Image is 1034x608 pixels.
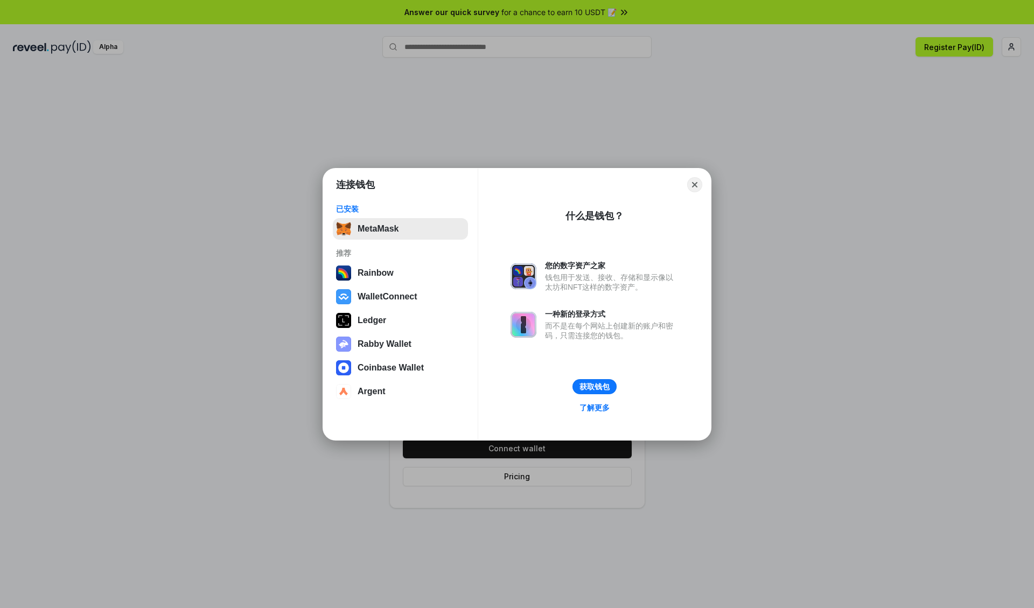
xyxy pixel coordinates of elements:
[336,384,351,399] img: svg+xml,%3Csvg%20width%3D%2228%22%20height%3D%2228%22%20viewBox%3D%220%200%2028%2028%22%20fill%3D...
[573,401,616,415] a: 了解更多
[545,321,679,340] div: 而不是在每个网站上创建新的账户和密码，只需连接您的钱包。
[333,262,468,284] button: Rainbow
[336,289,351,304] img: svg+xml,%3Csvg%20width%3D%2228%22%20height%3D%2228%22%20viewBox%3D%220%200%2028%2028%22%20fill%3D...
[333,218,468,240] button: MetaMask
[687,177,702,192] button: Close
[358,316,386,325] div: Ledger
[358,268,394,278] div: Rainbow
[333,333,468,355] button: Rabby Wallet
[511,312,536,338] img: svg+xml,%3Csvg%20xmlns%3D%22http%3A%2F%2Fwww.w3.org%2F2000%2Fsvg%22%20fill%3D%22none%22%20viewBox...
[545,261,679,270] div: 您的数字资产之家
[545,272,679,292] div: 钱包用于发送、接收、存储和显示像以太坊和NFT这样的数字资产。
[333,357,468,379] button: Coinbase Wallet
[336,221,351,236] img: svg+xml,%3Csvg%20fill%3D%22none%22%20height%3D%2233%22%20viewBox%3D%220%200%2035%2033%22%20width%...
[545,309,679,319] div: 一种新的登录方式
[579,403,610,413] div: 了解更多
[565,209,624,222] div: 什么是钱包？
[358,292,417,302] div: WalletConnect
[336,265,351,281] img: svg+xml,%3Csvg%20width%3D%22120%22%20height%3D%22120%22%20viewBox%3D%220%200%20120%20120%22%20fil...
[511,263,536,289] img: svg+xml,%3Csvg%20xmlns%3D%22http%3A%2F%2Fwww.w3.org%2F2000%2Fsvg%22%20fill%3D%22none%22%20viewBox...
[333,381,468,402] button: Argent
[358,339,411,349] div: Rabby Wallet
[358,387,386,396] div: Argent
[336,313,351,328] img: svg+xml,%3Csvg%20xmlns%3D%22http%3A%2F%2Fwww.w3.org%2F2000%2Fsvg%22%20width%3D%2228%22%20height%3...
[336,178,375,191] h1: 连接钱包
[336,360,351,375] img: svg+xml,%3Csvg%20width%3D%2228%22%20height%3D%2228%22%20viewBox%3D%220%200%2028%2028%22%20fill%3D...
[572,379,617,394] button: 获取钱包
[579,382,610,392] div: 获取钱包
[333,286,468,308] button: WalletConnect
[333,310,468,331] button: Ledger
[336,337,351,352] img: svg+xml,%3Csvg%20xmlns%3D%22http%3A%2F%2Fwww.w3.org%2F2000%2Fsvg%22%20fill%3D%22none%22%20viewBox...
[336,204,465,214] div: 已安装
[358,224,399,234] div: MetaMask
[358,363,424,373] div: Coinbase Wallet
[336,248,465,258] div: 推荐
